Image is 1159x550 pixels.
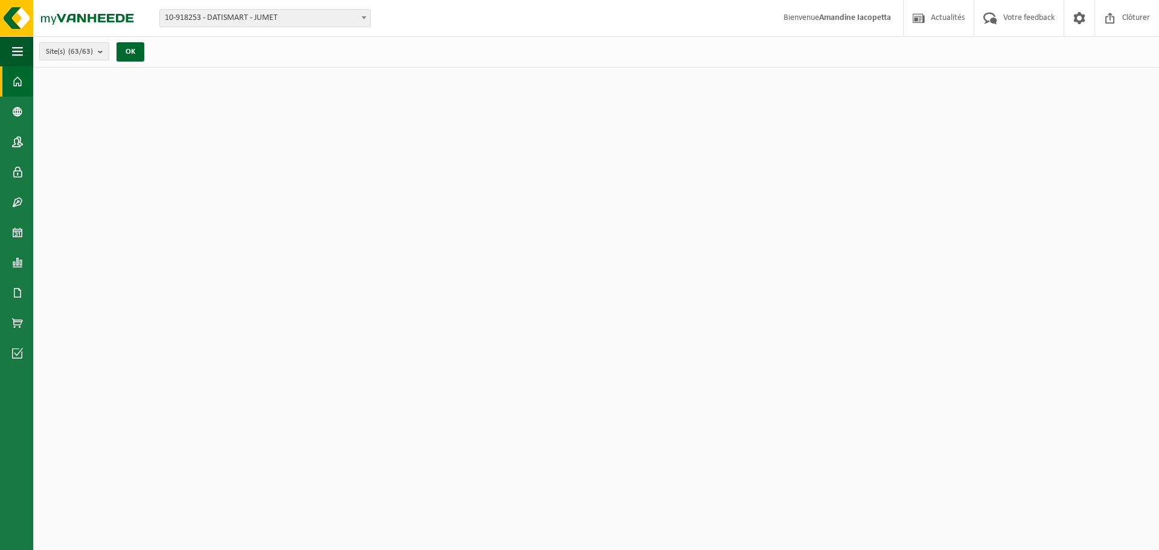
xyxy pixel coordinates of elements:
[159,9,371,27] span: 10-918253 - DATISMART - JUMET
[819,13,891,22] strong: Amandine Iacopetta
[117,42,144,62] button: OK
[160,10,370,27] span: 10-918253 - DATISMART - JUMET
[46,43,93,61] span: Site(s)
[39,42,109,60] button: Site(s)(63/63)
[68,48,93,56] count: (63/63)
